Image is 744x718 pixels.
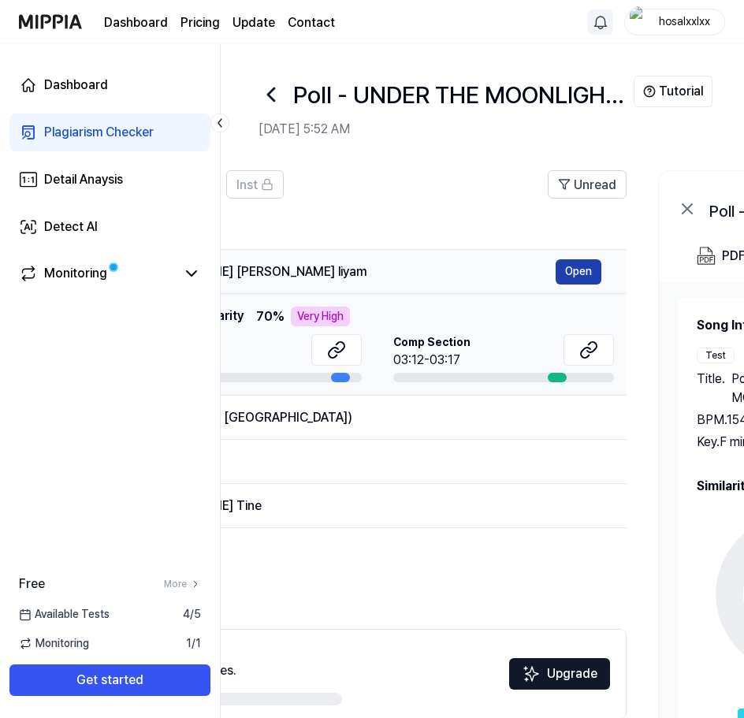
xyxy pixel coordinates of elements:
[135,211,627,249] th: Title
[9,208,210,246] a: Detect AI
[509,658,610,690] button: Upgrade
[9,113,210,151] a: Plagiarism Checker
[9,664,210,696] button: Get started
[19,606,110,623] span: Available Tests
[697,348,735,363] div: Test
[44,170,123,189] div: Detail Anaysis
[624,9,725,35] button: profilehosalxxlxx
[183,606,201,623] span: 4 / 5
[164,577,201,591] a: More
[9,161,210,199] a: Detail Anaysis
[135,497,601,515] div: [PERSON_NAME] Tine
[186,635,201,652] span: 1 / 1
[236,176,258,195] span: Inst
[44,76,108,95] div: Dashboard
[135,408,601,427] div: Ötip ketti (feat. [GEOGRAPHIC_DATA])
[259,120,634,139] h2: [DATE] 5:52 AM
[135,262,556,281] div: [PERSON_NAME] [PERSON_NAME] liyam
[591,13,610,32] img: 알림
[135,452,601,471] div: Skyline
[288,13,335,32] a: Contact
[522,664,541,683] img: Sparkles
[653,13,715,30] div: hosalxxlxx
[44,123,154,142] div: Plagiarism Checker
[556,259,601,285] button: Open
[180,13,220,32] a: Pricing
[697,247,716,266] img: PDF Download
[135,541,601,560] div: Cnt Hang
[393,334,471,351] span: Comp Section
[548,170,627,199] button: Unread
[509,671,610,686] a: SparklesUpgrade
[19,575,45,593] span: Free
[293,77,634,113] h1: Poll - UNDER THE MOONLIGHT ft. Ba Tú ｜ OFFICIAL MU
[232,13,275,32] a: Update
[393,351,471,370] div: 03:12-03:17
[44,218,98,236] div: Detect AI
[104,13,168,32] a: Dashboard
[19,264,176,283] a: Monitoring
[9,66,210,104] a: Dashboard
[226,170,284,199] button: Inst
[630,6,649,38] img: profile
[44,264,107,283] div: Monitoring
[19,635,89,652] span: Monitoring
[697,370,725,407] span: Title .
[256,307,285,326] span: 70 %
[291,307,350,326] div: Very High
[634,76,712,107] button: Tutorial
[574,176,616,195] span: Unread
[643,85,656,98] img: Help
